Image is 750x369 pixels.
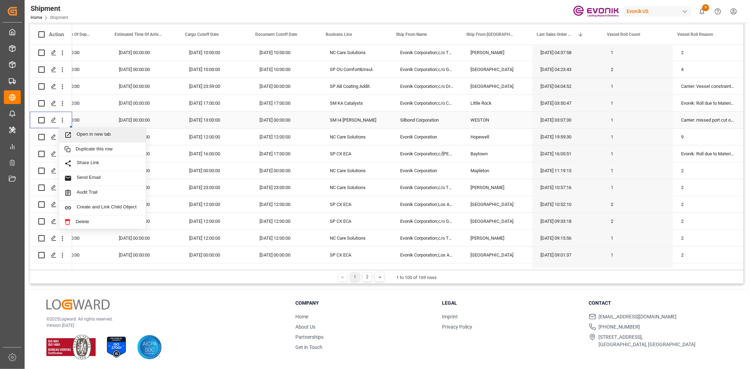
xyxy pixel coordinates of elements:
div: Press SPACE to select this row. [30,213,72,230]
div: Evonik Corporation;c/o Gateway [GEOGRAPHIC_DATA] [392,61,462,78]
div: [DATE] 00:00:00 [251,247,321,263]
a: Privacy Policy [442,324,472,330]
div: Evonik Corporation;c/o The [PERSON_NAME] Company [392,230,462,246]
div: Evonik Corporation;c/o CalArk WH [392,95,462,111]
div: [DATE] 19:59:30 [532,129,603,145]
div: [DATE] 00:00:00 [40,230,110,246]
div: SP AB Coating Addit. [321,78,392,95]
div: Press SPACE to select this row. [30,162,72,179]
div: 2 [673,196,743,213]
h3: Contact [589,299,727,307]
div: [DATE] 00:00:00 [110,264,181,280]
div: WESTON [462,112,532,128]
div: Press SPACE to select this row. [30,230,72,247]
div: [DATE] 13:00:00 [181,112,251,128]
div: [DATE] 16:00:00 [181,264,251,280]
div: Evonik Corporation;c/o Draffen Warehouse and Storage [392,78,462,95]
div: Carrier: missed port cut off due to trucking/rail delay [673,112,743,128]
div: [DATE] 12:00:00 [251,196,321,213]
div: Press SPACE to select this row. [30,78,72,95]
h3: Legal [442,299,580,307]
div: Shipment [31,3,68,14]
div: [DATE] 17:00:00 [251,264,321,280]
div: SP AL Monomers [321,264,392,280]
span: [PHONE_NUMBER] [599,323,640,331]
div: [DATE] 08:03:43 [532,264,603,280]
div: [DATE] 10:57:16 [532,179,603,196]
span: Last Sales Order Message Sent Time [537,32,575,37]
div: [DATE] 00:00:00 [181,247,251,263]
div: [DATE] 00:00:00 [40,44,110,61]
div: [DATE] 12:00:00 [181,230,251,246]
div: Press SPACE to select this row. [30,196,72,213]
div: [DATE] 23:00:00 [181,179,251,196]
span: [STREET_ADDRESS], [GEOGRAPHIC_DATA], [GEOGRAPHIC_DATA] [599,334,696,348]
span: Cargo Cutoff Date [185,32,219,37]
div: [PERSON_NAME] [462,44,532,61]
div: [DATE] 12:00:00 [251,230,321,246]
div: Press SPACE to select this row. [30,179,72,196]
img: ISO 9001 & ISO 14001 Certification [46,335,96,360]
div: 1 to 100 of 169 rows [396,274,437,281]
p: Version [DATE] [46,322,278,329]
div: SP CX ECA [321,247,392,263]
div: [DATE] 10:00:00 [251,61,321,78]
div: SM KA Catalysts [321,95,392,111]
div: Press SPACE to select this row. [30,112,72,129]
span: Vessel Roll Count [607,32,640,37]
div: SM I4 [PERSON_NAME] [321,112,392,128]
span: Vessel Roll Reason [677,32,713,37]
div: [DATE] 00:00:00 [251,112,321,128]
div: SP CX ECA [321,213,392,229]
div: [DATE] 04:37:58 [532,44,603,61]
div: Evonik Corporation;Los Angeles Production Plant [392,247,462,263]
div: 2 [673,213,743,229]
div: [GEOGRAPHIC_DATA] [462,213,532,229]
div: Evonik Corporation;c/[PERSON_NAME] Whse [GEOGRAPHIC_DATA] [GEOGRAPHIC_DATA] [392,145,462,162]
div: Hopewell [462,129,532,145]
div: 1 [603,44,673,61]
div: Evonik Corporation [392,129,462,145]
div: [DATE] 00:00:00 [40,78,110,95]
a: Home [31,15,42,20]
div: NC Care Solutions [321,230,392,246]
div: SP OU Comfort&Insul. [321,61,392,78]
p: © 2025 Logward. All rights reserved. [46,316,278,322]
div: [DATE] 10:52:10 [532,196,603,213]
div: Press SPACE to select this row. [30,129,72,145]
a: Home [295,314,308,319]
img: Evonik-brand-mark-Deep-Purple-RGB.jpeg_1700498283.jpeg [573,5,619,18]
img: ISO 27001 Certification [104,335,129,360]
div: [DATE] 09:33:18 [532,213,603,229]
div: Silbond Corporation [392,112,462,128]
div: [PERSON_NAME] [462,264,532,280]
span: Business Line [326,32,352,37]
div: [DATE] 00:00:00 [40,247,110,263]
div: Action [49,31,64,38]
div: [DATE] 00:00:00 [110,95,181,111]
div: [DATE] 12:00:00 [181,129,251,145]
div: [DATE] 10:00:00 [181,61,251,78]
h3: Company [295,299,433,307]
div: [DATE] 17:00:00 [181,95,251,111]
div: 2 [673,162,743,179]
div: Press SPACE to select this row. [30,247,72,264]
div: [PERSON_NAME] [462,230,532,246]
div: Mapleton [462,162,532,179]
div: 1 [603,78,673,95]
span: 9 [702,4,709,11]
div: [DATE] 00:00:00 [110,247,181,263]
span: Document Cutoff Date [255,32,297,37]
img: Logward Logo [46,299,110,310]
div: 1 [603,162,673,179]
span: Ship From [GEOGRAPHIC_DATA] [466,32,513,37]
div: [DATE] 03:07:30 [532,112,603,128]
div: 1 [603,230,673,246]
a: About Us [295,324,315,330]
div: SP CX ECA [321,196,392,213]
div: Baytown [462,145,532,162]
div: Evonik Corporation;c/o The [PERSON_NAME] Company [392,44,462,61]
div: [DATE] 00:00:00 [40,61,110,78]
div: Evonik Corporation;c/o Gateway [GEOGRAPHIC_DATA] [392,213,462,229]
